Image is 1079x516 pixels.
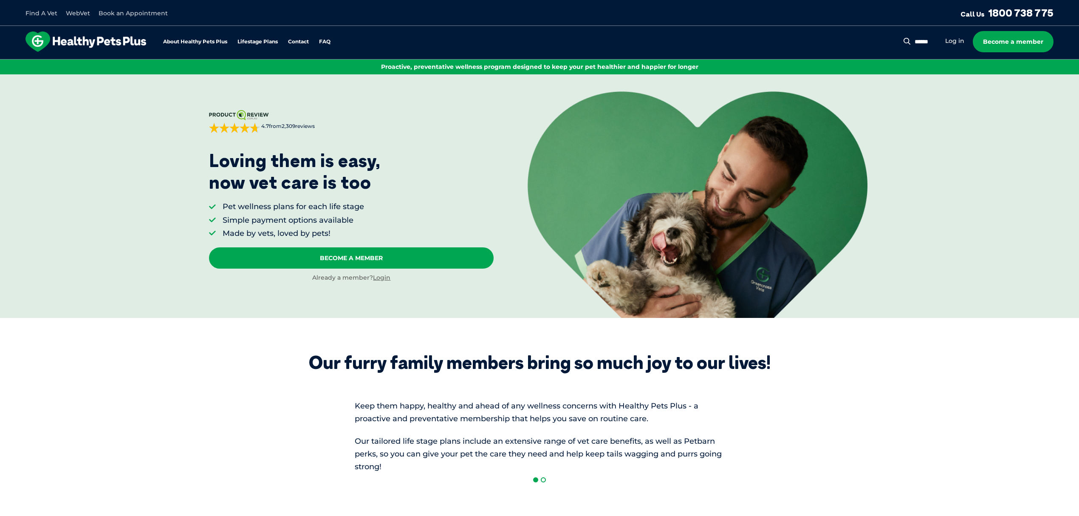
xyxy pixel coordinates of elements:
span: Keep them happy, healthy and ahead of any wellness concerns with Healthy Pets Plus - a proactive ... [355,401,698,423]
a: Call Us1800 738 775 [960,6,1054,19]
p: Loving them is easy, now vet care is too [209,150,381,193]
li: Pet wellness plans for each life stage [223,201,364,212]
a: FAQ [319,39,330,45]
a: Find A Vet [25,9,57,17]
a: Book an Appointment [99,9,168,17]
span: Proactive, preventative wellness program designed to keep your pet healthier and happier for longer [381,63,698,71]
a: WebVet [66,9,90,17]
a: 4.7from2,309reviews [209,110,494,133]
a: Login [373,274,390,281]
a: About Healthy Pets Plus [163,39,227,45]
li: Made by vets, loved by pets! [223,228,364,239]
div: Our furry family members bring so much joy to our lives! [309,352,771,373]
a: Contact [288,39,309,45]
span: Call Us [960,10,985,18]
button: Search [902,37,912,45]
img: <p>Loving them is easy, <br /> now vet care is too</p> [528,91,867,318]
span: from [260,123,315,130]
div: 4.7 out of 5 stars [209,123,260,133]
strong: 4.7 [261,123,269,129]
a: Log in [945,37,964,45]
img: hpp-logo [25,31,146,52]
span: Our tailored life stage plans include an extensive range of vet care benefits, as well as Petbarn... [355,437,722,471]
li: Simple payment options available [223,215,364,226]
a: Become A Member [209,247,494,269]
div: Already a member? [209,274,494,282]
a: Become a member [973,31,1054,52]
a: Lifestage Plans [237,39,278,45]
span: 2,309 reviews [282,123,315,129]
